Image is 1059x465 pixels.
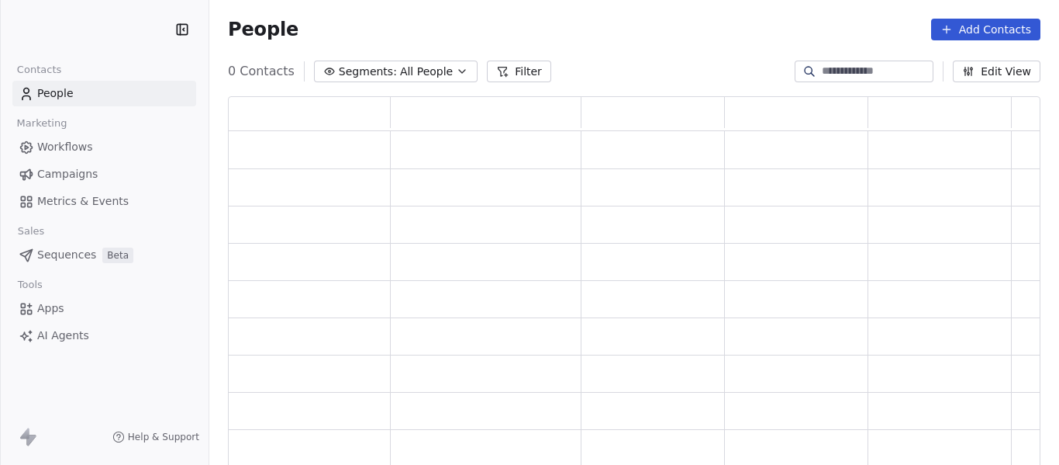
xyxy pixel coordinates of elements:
span: Tools [11,273,49,297]
span: People [37,85,74,102]
span: Sales [11,220,51,243]
span: Workflows [37,139,93,155]
span: Segments: [339,64,397,80]
a: Metrics & Events [12,189,196,214]
span: Apps [37,300,64,317]
a: Help & Support [112,431,199,443]
a: Workflows [12,134,196,160]
span: AI Agents [37,328,89,344]
button: Edit View [953,61,1040,82]
a: AI Agents [12,323,196,349]
span: Metrics & Events [37,193,129,210]
span: Beta [102,248,133,263]
button: Filter [487,61,551,82]
span: Sequences [37,247,96,263]
a: SequencesBeta [12,242,196,268]
a: People [12,81,196,106]
a: Apps [12,296,196,321]
button: Add Contacts [931,19,1040,40]
span: Help & Support [128,431,199,443]
span: People [228,18,298,41]
a: Campaigns [12,161,196,187]
span: Marketing [10,112,74,135]
span: Campaigns [37,166,98,182]
span: All People [400,64,453,80]
span: 0 Contacts [228,62,295,81]
span: Contacts [10,58,68,82]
